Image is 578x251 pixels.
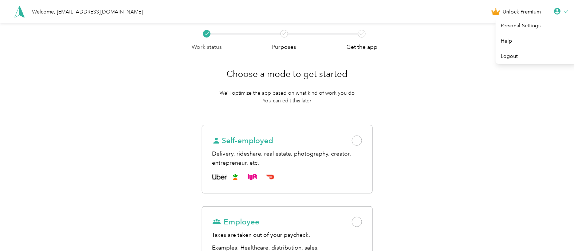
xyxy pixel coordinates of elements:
span: Self-employed [212,136,274,146]
p: Purposes [272,43,296,52]
div: Welcome, [EMAIL_ADDRESS][DOMAIN_NAME] [32,8,143,16]
p: You can edit this later [263,97,311,105]
iframe: Everlance-gr Chat Button Frame [537,210,578,251]
div: Taxes are taken out of your paycheck. [212,231,362,240]
p: Work status [192,43,222,52]
p: Get the app [346,43,377,52]
span: Employee [212,217,260,227]
p: We’ll optimize the app based on what kind of work you do [220,89,355,97]
div: Logout [496,48,577,64]
h1: Choose a mode to get started [227,65,347,83]
div: Personal Settings [496,18,577,33]
div: Help [496,33,577,48]
div: Delivery, rideshare, real estate, photography, creator, entrepreneur, etc. [212,149,362,167]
